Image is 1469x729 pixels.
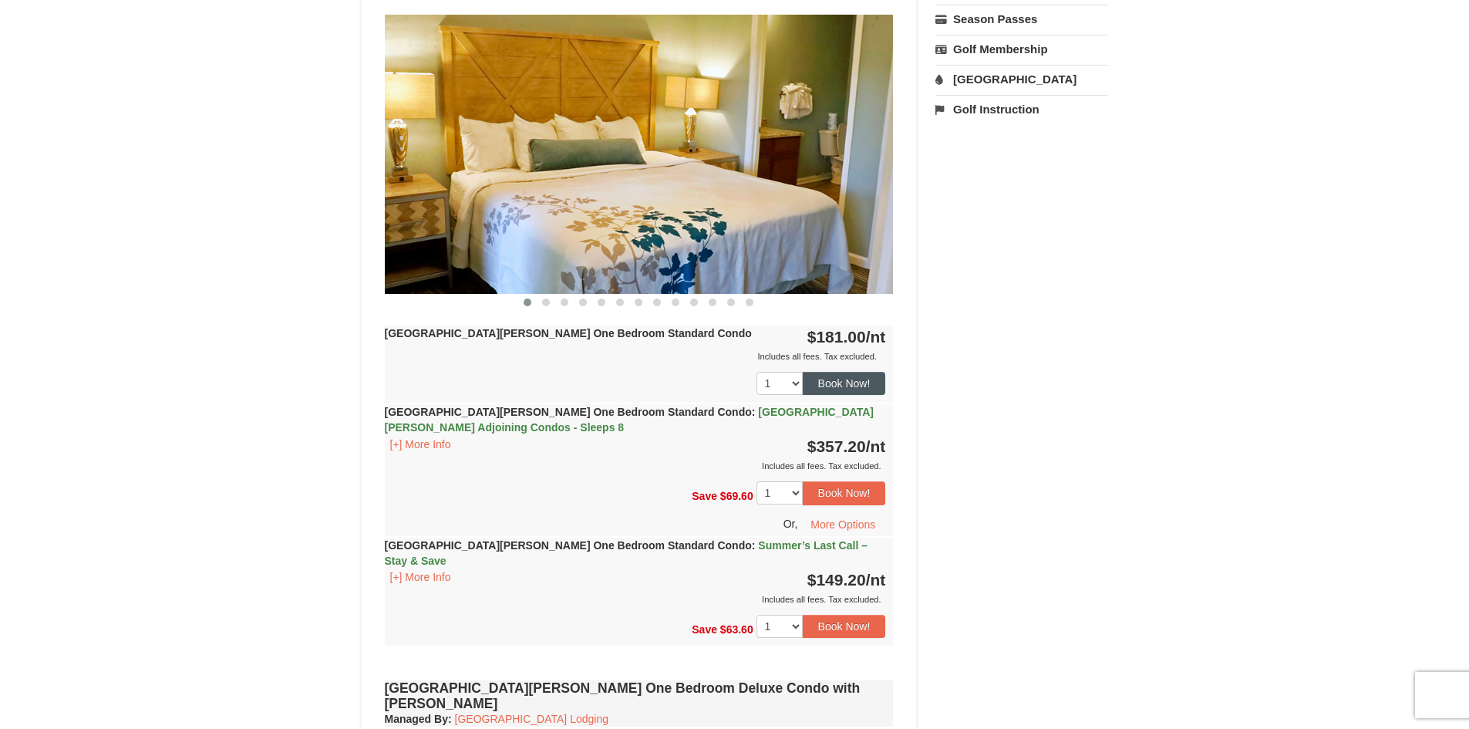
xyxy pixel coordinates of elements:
span: /nt [866,571,886,589]
a: [GEOGRAPHIC_DATA] Lodging [455,713,608,725]
span: $63.60 [720,623,753,635]
span: $357.20 [807,437,866,455]
span: Managed By [385,713,448,725]
strong: [GEOGRAPHIC_DATA][PERSON_NAME] One Bedroom Standard Condo [385,327,752,339]
h4: [GEOGRAPHIC_DATA][PERSON_NAME] One Bedroom Deluxe Condo with [PERSON_NAME] [385,680,894,711]
a: [GEOGRAPHIC_DATA] [935,65,1107,93]
button: Book Now! [803,615,886,638]
span: $149.20 [807,571,866,589]
strong: [GEOGRAPHIC_DATA][PERSON_NAME] One Bedroom Standard Condo [385,406,874,434]
span: Save [692,490,717,502]
span: Summer’s Last Call – Stay & Save [385,539,868,567]
button: Book Now! [803,372,886,395]
div: Includes all fees. Tax excluded. [385,349,886,364]
a: Season Passes [935,5,1107,33]
div: Includes all fees. Tax excluded. [385,458,886,474]
span: : [752,539,756,552]
button: Book Now! [803,481,886,505]
button: [+] More Info [385,569,457,586]
strong: [GEOGRAPHIC_DATA][PERSON_NAME] One Bedroom Standard Condo [385,539,868,567]
span: $69.60 [720,490,753,502]
strong: $181.00 [807,328,886,346]
span: /nt [866,328,886,346]
span: Or, [783,517,798,529]
span: : [752,406,756,418]
span: /nt [866,437,886,455]
button: More Options [800,513,885,536]
img: 18876286-121-55434444.jpg [385,15,894,293]
strong: : [385,713,452,725]
button: [+] More Info [385,436,457,453]
a: Golf Membership [935,35,1107,63]
a: Golf Instruction [935,95,1107,123]
div: Includes all fees. Tax excluded. [385,592,886,607]
span: Save [692,623,717,635]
